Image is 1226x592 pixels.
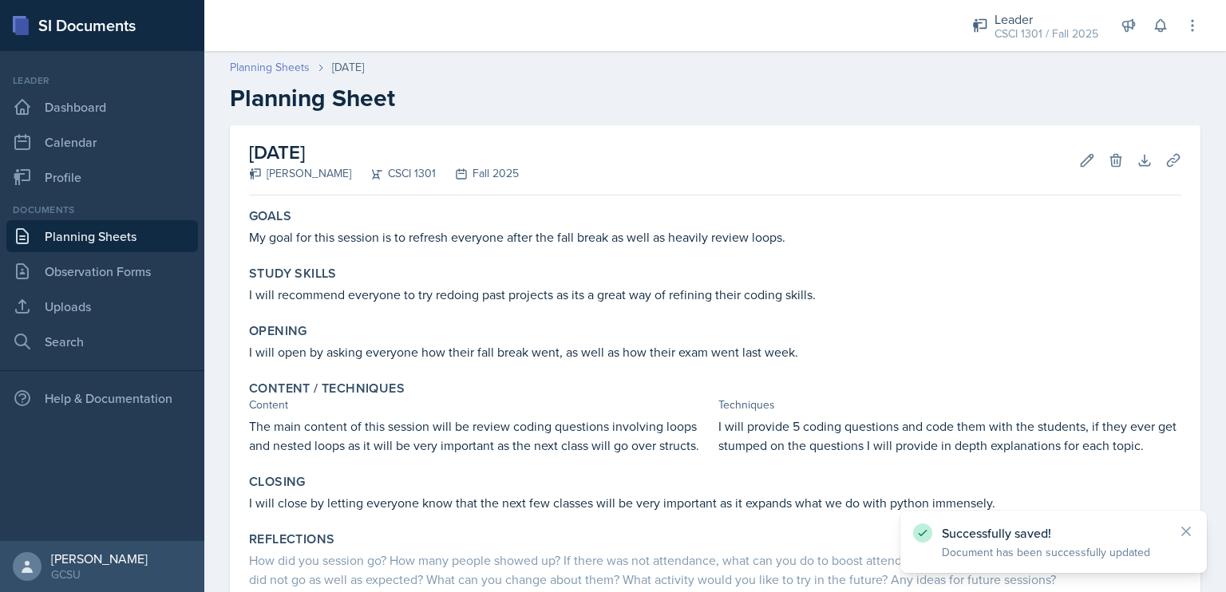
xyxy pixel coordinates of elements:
[249,165,351,182] div: [PERSON_NAME]
[942,525,1165,541] p: Successfully saved!
[351,165,436,182] div: CSCI 1301
[6,290,198,322] a: Uploads
[249,266,337,282] label: Study Skills
[249,397,712,413] div: Content
[230,59,310,76] a: Planning Sheets
[6,161,198,193] a: Profile
[249,285,1181,304] p: I will recommend everyone to try redoing past projects as its a great way of refining their codin...
[995,26,1098,42] div: CSCI 1301 / Fall 2025
[249,227,1181,247] p: My goal for this session is to refresh everyone after the fall break as well as heavily review lo...
[436,165,519,182] div: Fall 2025
[249,551,1181,589] div: How did you session go? How many people showed up? If there was not attendance, what can you do t...
[6,326,198,357] a: Search
[6,73,198,88] div: Leader
[332,59,364,76] div: [DATE]
[6,126,198,158] a: Calendar
[718,416,1181,455] p: I will provide 5 coding questions and code them with the students, if they ever get stumped on th...
[249,416,712,455] p: The main content of this session will be review coding questions involving loops and nested loops...
[6,255,198,287] a: Observation Forms
[249,531,334,547] label: Reflections
[249,381,405,397] label: Content / Techniques
[249,474,306,490] label: Closing
[51,566,148,582] div: GCSU
[718,397,1181,413] div: Techniques
[942,544,1165,560] p: Document has been successfully updated
[249,493,1181,512] p: I will close by letting everyone know that the next few classes will be very important as it expa...
[230,84,1200,112] h2: Planning Sheet
[51,551,148,566] div: [PERSON_NAME]
[6,382,198,414] div: Help & Documentation
[249,208,291,224] label: Goals
[249,342,1181,361] p: I will open by asking everyone how their fall break went, as well as how their exam went last week.
[6,203,198,217] div: Documents
[995,10,1098,29] div: Leader
[6,91,198,123] a: Dashboard
[249,323,307,339] label: Opening
[249,138,519,167] h2: [DATE]
[6,220,198,252] a: Planning Sheets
